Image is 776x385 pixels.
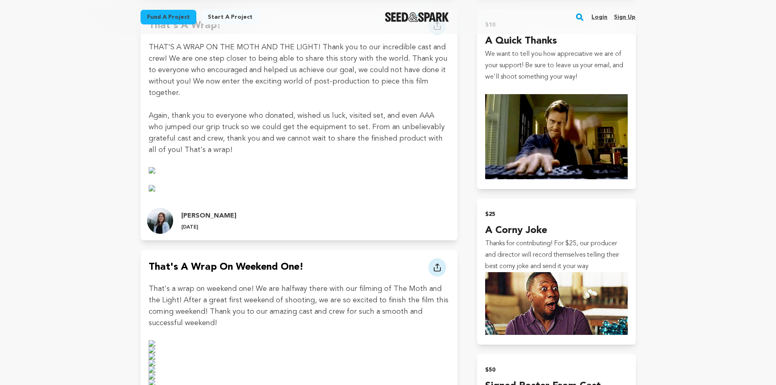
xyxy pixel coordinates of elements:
button: $10 A Quick Thanks We want to tell you how appreciative we are of your support! Be sure to leave ... [477,9,635,189]
a: Sign up [614,11,635,24]
h2: $50 [485,364,627,376]
img: 1510099564-23319278_751193945066401_5317559181235893374_n.jpg [149,373,450,379]
h4: [PERSON_NAME] [181,211,236,221]
button: $25 A Corny Joke Thanks for contributing! For $25, our producer and director will record themselv... [477,199,635,345]
img: 1510099517-23167809_751192861733176_7275745595320317154_n.jpg [149,347,450,353]
h2: $25 [485,209,627,220]
a: Fund a project [141,10,196,24]
a: Login [591,11,607,24]
h4: A Quick Thanks [485,34,627,48]
img: 1506451015-tumblr_n2ba4yfw6Z1s5e0h2o1_500.gif [485,272,627,335]
span: That's a wrap on weekend one! We are halfway there with our filming of The Moth and the Light! Af... [149,285,448,327]
img: 1510696937-23473140_538964996450637_4313105794071090864_n.jpg [149,185,450,191]
img: 1510099510-23167622_751193015066494_4272469226362619858_n.jpg [149,340,450,347]
span: THAT'S A WRAP ON THE MOTH AND THE LIGHT! Thank you to our incredible cast and crew! We are one st... [149,44,447,97]
a: Start a project [201,10,259,24]
a: Seed&Spark Homepage [385,12,449,22]
img: 1510099543-23316652_751193875066408_3364188272629030223_n.jpg [149,366,450,373]
img: 20286746_10209987959683787_6082214995456578721_o.jpg [147,208,173,234]
span: Again, thank you to everyone who donated, wished us luck, visited set, and even AAA who jumped ou... [149,112,445,154]
img: 1510099525-23172368_751192558399873_3231455381249731880_n.jpg [149,353,450,360]
p: We want to tell you how appreciative we are of your support! Be sure to leave us your email, and ... [485,48,627,83]
p: [DATE] [181,224,236,231]
img: Seed&Spark Logo Dark Mode [385,12,449,22]
img: 1506445314-giphy-5.gif [485,94,627,180]
h4: That's a wrap on weekend one! [149,260,303,277]
h4: A Corny Joke [485,223,627,238]
img: 1510696922-23550021_538965003117303_9169230081224809731_o.jpg [149,167,450,174]
a: update.author.name Profile [141,201,458,240]
img: 1510099533-23244432_751193478399781_5266006798090085382_n.jpg [149,360,450,366]
p: Thanks for contributing! For $25, our producer and director will record themselves telling their ... [485,238,627,272]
